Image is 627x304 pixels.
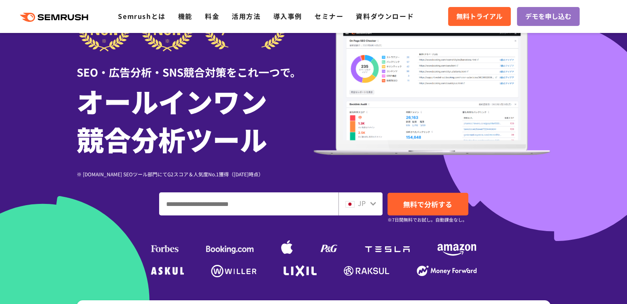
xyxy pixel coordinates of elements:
span: デモを申し込む [525,11,571,22]
a: 無料トライアル [448,7,511,26]
a: 無料で分析する [387,193,468,215]
a: セミナー [315,11,343,21]
input: ドメイン、キーワードまたはURLを入力してください [160,193,338,215]
a: 料金 [205,11,219,21]
a: 機能 [178,11,193,21]
span: JP [358,198,366,208]
a: 導入事例 [273,11,302,21]
span: 無料トライアル [456,11,503,22]
h1: オールインワン 競合分析ツール [77,82,314,158]
a: デモを申し込む [517,7,580,26]
a: 活用方法 [232,11,261,21]
div: SEO・広告分析・SNS競合対策をこれ一つで。 [77,51,314,80]
a: 資料ダウンロード [356,11,414,21]
a: Semrushとは [118,11,165,21]
span: 無料で分析する [403,199,452,209]
div: ※ [DOMAIN_NAME] SEOツール部門にてG2スコア＆人気度No.1獲得（[DATE]時点） [77,170,314,178]
small: ※7日間無料でお試し。自動課金なし。 [387,216,467,224]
